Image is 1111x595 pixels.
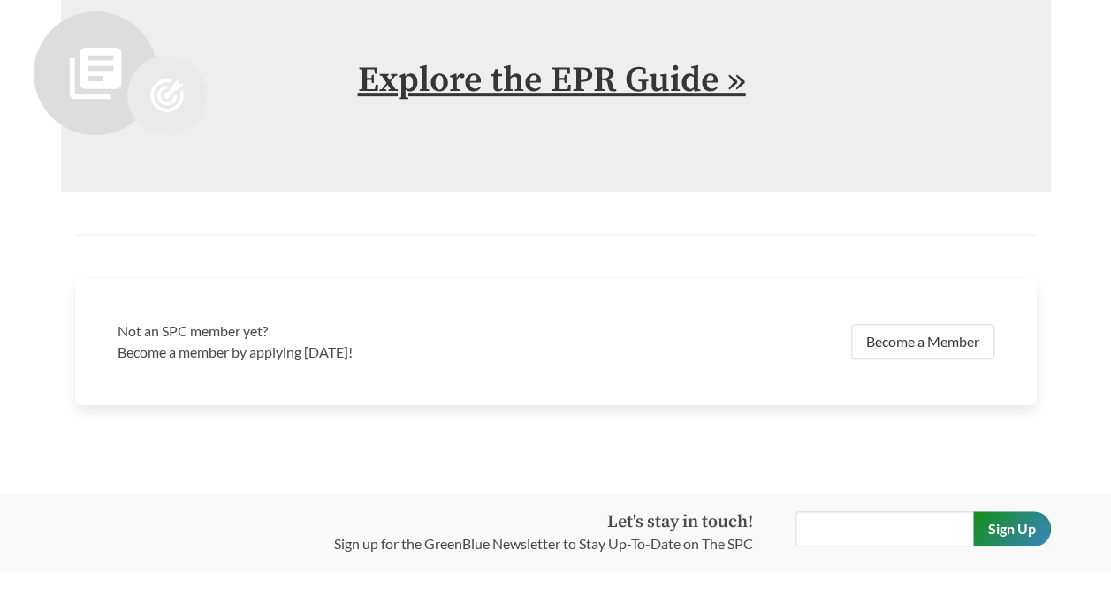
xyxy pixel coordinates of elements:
[607,511,753,533] strong: Let's stay in touch!
[851,324,994,359] a: Become a Member
[118,342,545,363] p: Become a member by applying [DATE]!
[118,320,545,342] h3: Not an SPC member yet?
[334,533,753,554] p: Sign up for the GreenBlue Newsletter to Stay Up-To-Date on The SPC
[358,58,746,102] a: Explore the EPR Guide »
[973,511,1051,546] input: Sign Up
